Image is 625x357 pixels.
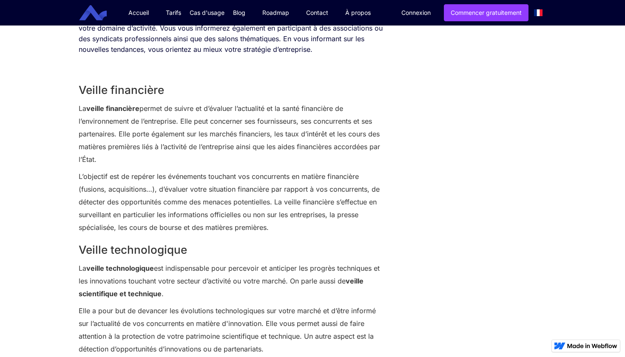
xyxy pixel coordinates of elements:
p: La est indispensable pour percevoir et anticiper les progrès techniques et les innovations toucha... [79,262,388,300]
h2: Veille technologique [79,242,388,258]
p: Elle a pour but de devancer les évolutions technologiques sur votre marché et d’être informé sur ... [79,304,388,355]
a: home [85,5,113,21]
h2: Veille financière [79,82,388,98]
p: L’objectif est de repérer les événements touchant vos concurrents en matière financière (fusions,... [79,170,388,234]
strong: veille scientifique et technique [79,277,364,298]
p: Cette veille sectorielle porte sur les sources d’actualité nationale ou locale, spécialisée dans ... [79,12,388,55]
strong: veille technologique [86,264,154,272]
p: ‍ [79,59,388,70]
img: Made in Webflow [567,343,617,348]
p: La permet de suivre et d’évaluer l’actualité et la santé financière de l’environnement de l’entre... [79,102,388,166]
a: Commencer gratuitement [444,4,528,21]
a: Connexion [395,5,437,21]
div: Cas d'usage [190,8,224,17]
strong: veille financière [86,104,139,113]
